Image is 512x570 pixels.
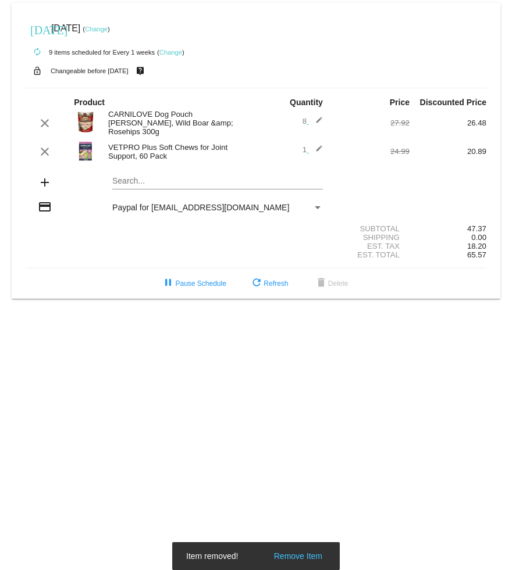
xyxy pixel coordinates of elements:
span: 8 [303,117,323,126]
div: CARNILOVE Dog Pouch [PERSON_NAME], Wild Boar &amp; Rosehips 300g [102,110,256,136]
mat-icon: refresh [250,277,264,291]
span: 18.20 [467,242,486,250]
simple-snack-bar: Item removed! [186,550,326,562]
mat-icon: add [38,175,52,189]
mat-icon: edit [309,145,323,159]
div: Subtotal [333,224,410,233]
mat-icon: lock_open [30,63,44,78]
mat-icon: [DATE] [30,22,44,36]
input: Search... [112,177,323,186]
span: 1 [303,145,323,154]
div: Est. Tax [333,242,410,250]
mat-select: Payment Method [112,203,323,212]
span: 65.57 [467,250,486,259]
mat-icon: clear [38,116,52,130]
div: 26.48 [410,119,486,127]
strong: Product [74,98,105,107]
div: 27.92 [333,119,410,127]
span: Refresh [250,279,288,288]
mat-icon: edit [309,116,323,130]
div: Est. Total [333,250,410,259]
small: ( ) [157,49,184,56]
span: Pause Schedule [161,279,226,288]
mat-icon: credit_card [38,200,52,214]
button: Pause Schedule [152,273,235,294]
mat-icon: autorenew [30,45,44,59]
strong: Discounted Price [420,98,486,107]
img: 85202.jpg [74,139,97,162]
small: Changeable before [DATE] [51,67,129,74]
div: 24.99 [333,147,410,156]
button: Delete [305,273,358,294]
span: Paypal for [EMAIL_ADDRESS][DOMAIN_NAME] [112,203,289,212]
strong: Price [390,98,410,107]
a: Change [85,26,108,33]
mat-icon: clear [38,145,52,159]
small: 9 items scheduled for Every 1 weeks [26,49,155,56]
mat-icon: pause [161,277,175,291]
span: 0.00 [471,233,486,242]
div: VETPRO Plus Soft Chews for Joint Support, 60 Pack [102,143,256,160]
strong: Quantity [290,98,323,107]
div: Shipping [333,233,410,242]
mat-icon: live_help [133,63,147,78]
a: Change [159,49,182,56]
div: 20.89 [410,147,486,156]
mat-icon: delete [314,277,328,291]
div: 47.37 [410,224,486,233]
img: 87282.jpg [74,110,97,134]
small: ( ) [83,26,110,33]
button: Remove Item [271,550,326,562]
button: Refresh [240,273,297,294]
span: Delete [314,279,349,288]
